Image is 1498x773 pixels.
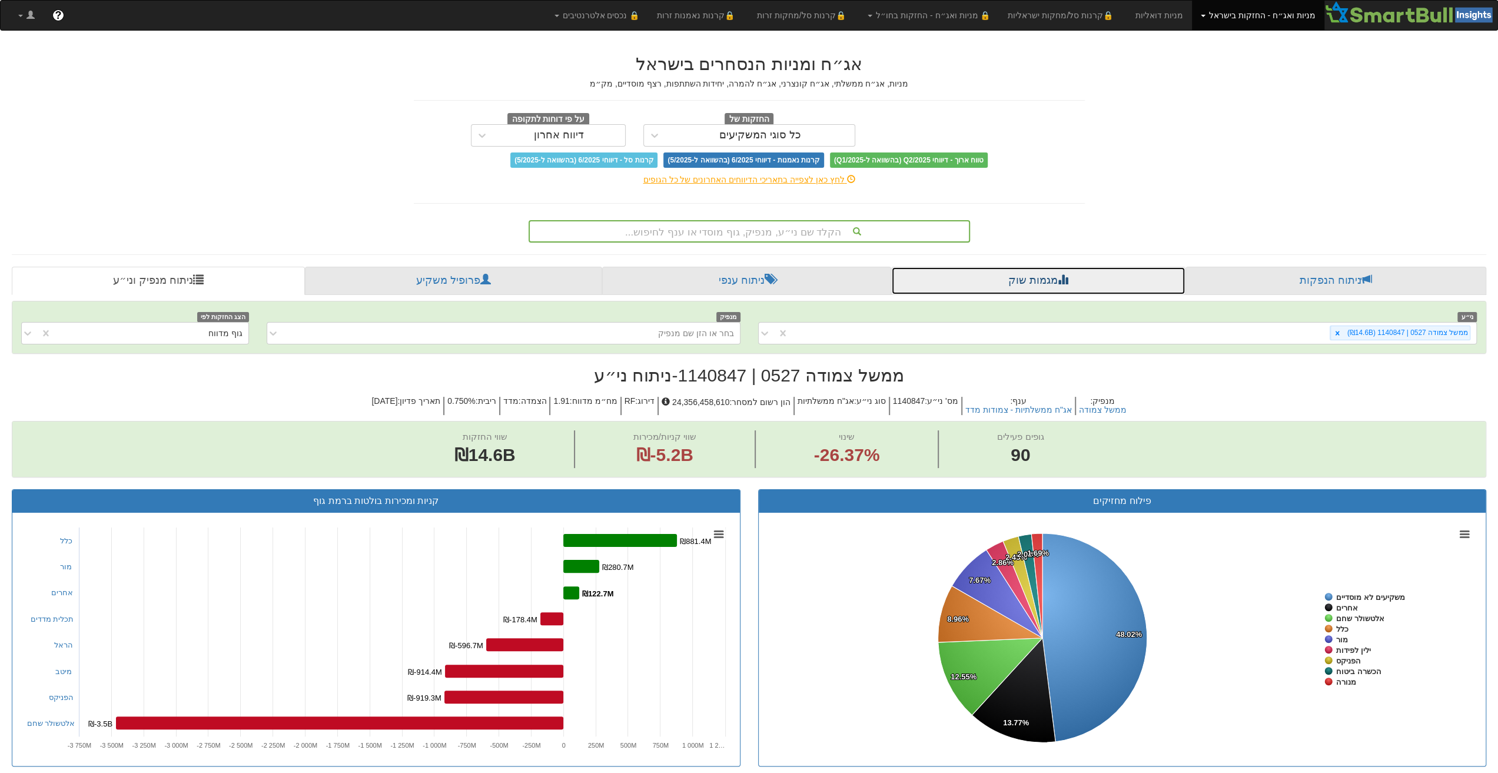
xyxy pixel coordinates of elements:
tspan: 2.02% [1017,550,1039,559]
h5: ריבית : 0.750% [443,397,499,415]
tspan: 13.77% [1003,718,1029,727]
a: מור [60,562,72,571]
tspan: -2 250M [261,742,284,749]
div: לחץ כאן לצפייה בתאריכי הדיווחים האחרונים של כל הגופים [405,174,1094,185]
div: הקלד שם ני״ע, מנפיק, גוף מוסדי או ענף לחיפוש... [530,221,969,241]
text: -250M [522,742,540,749]
a: מניות דואליות [1127,1,1192,30]
tspan: 48.02% [1116,630,1142,639]
tspan: מנורה [1336,678,1356,686]
a: ניתוח הנפקות [1185,267,1486,295]
a: 🔒קרנות נאמנות זרות [648,1,748,30]
tspan: מור [1336,635,1348,644]
tspan: -2 500M [229,742,253,749]
h3: קניות ומכירות בולטות ברמת גוף [21,496,731,506]
tspan: כלל [1336,625,1348,633]
h5: מניות, אג״ח ממשלתי, אג״ח קונצרני, אג״ח להמרה, יחידות השתתפות, רצף מוסדיים, מק״מ [414,79,1085,88]
div: דיווח אחרון [534,130,584,141]
img: Smartbull [1324,1,1497,24]
tspan: ₪-914.4M [408,668,442,676]
h3: פילוח מחזיקים [768,496,1477,506]
div: ממשל צמודה 0527 | 1140847 (₪14.6B) [1344,326,1470,340]
tspan: -3 750M [67,742,91,749]
tspan: -2 750M [197,742,220,749]
a: ניתוח מנפיק וני״ע [12,267,305,295]
tspan: -1 000M [423,742,446,749]
button: ממשל צמודה [1079,406,1127,414]
a: מגמות שוק [891,267,1185,295]
tspan: 8.96% [947,615,969,623]
span: ני״ע [1457,312,1477,322]
tspan: -1 750M [325,742,349,749]
tspan: ₪-3.5B [88,719,112,728]
a: 🔒קרנות סל/מחקות ישראליות [999,1,1126,30]
span: קרנות סל - דיווחי 6/2025 (בהשוואה ל-5/2025) [510,152,657,168]
h5: מח״מ מדווח : 1.91 [549,397,620,415]
tspan: משקיעים לא מוסדיים [1336,593,1404,602]
a: מניות ואג״ח - החזקות בישראל [1192,1,1324,30]
text: 750M [652,742,669,749]
tspan: ₪122.7M [582,589,613,598]
a: 🔒 מניות ואג״ח - החזקות בחו״ל [859,1,999,30]
a: כלל [60,536,72,545]
span: 90 [997,443,1044,468]
span: קרנות נאמנות - דיווחי 6/2025 (בהשוואה ל-5/2025) [663,152,823,168]
h5: הון רשום למסחר : 24,356,458,610 [657,397,793,415]
text: 0 [562,742,565,749]
tspan: -3 500M [99,742,123,749]
tspan: 12.55% [951,672,977,681]
span: -26.37% [814,443,880,468]
span: שווי קניות/מכירות [633,432,696,442]
text: 250M [587,742,604,749]
a: 🔒קרנות סל/מחקות זרות [748,1,859,30]
a: ? [44,1,73,30]
tspan: ₪-596.7M [449,641,483,650]
span: ? [55,9,61,21]
h5: ענף : [961,397,1075,415]
h5: תאריך פדיון : [DATE] [368,397,443,415]
h5: דירוג : RF [620,397,658,415]
tspan: 2.86% [992,558,1014,567]
a: אלטשולר שחם [27,719,75,728]
a: תכלית מדדים [31,615,74,623]
span: שינוי [839,432,855,442]
tspan: 7.67% [969,576,991,585]
span: גופים פעילים [997,432,1044,442]
tspan: -1 250M [390,742,414,749]
tspan: אלטשולר שחם [1336,614,1384,623]
div: גוף מדווח [208,327,243,339]
tspan: 1 2… [709,742,725,749]
text: -750M [457,742,476,749]
div: בחר או הזן שם מנפיק [658,327,734,339]
h5: סוג ני״ע : אג"ח ממשלתיות [793,397,889,415]
a: הראל [54,641,73,649]
tspan: -3 250M [132,742,155,749]
h5: מס' ני״ע : 1140847 [889,397,961,415]
h5: מנפיק : [1075,397,1130,415]
h2: ממשל צמודה 0527 | 1140847 - ניתוח ני״ע [12,366,1486,385]
span: החזקות של [725,113,774,126]
text: 500M [620,742,636,749]
span: ₪14.6B [454,445,516,465]
tspan: 1.69% [1027,549,1049,558]
tspan: הכשרה ביטוח [1336,667,1381,676]
tspan: ₪-919.3M [407,694,441,702]
a: פרופיל משקיע [305,267,602,295]
div: כל סוגי המשקיעים [719,130,801,141]
button: אג"ח ממשלתיות - צמודות מדד [965,406,1072,414]
tspan: 1 000M [682,742,703,749]
a: ניתוח ענפי [602,267,891,295]
a: מיטב [55,667,72,676]
span: שווי החזקות [463,432,507,442]
tspan: הפניקס [1336,656,1361,665]
span: הצג החזקות לפי [197,312,249,322]
span: מנפיק [716,312,740,322]
tspan: -2 000M [293,742,317,749]
span: על פי דוחות לתקופה [507,113,589,126]
h2: אג״ח ומניות הנסחרים בישראל [414,54,1085,74]
span: טווח ארוך - דיווחי Q2/2025 (בהשוואה ל-Q1/2025) [830,152,988,168]
tspan: 2.45% [1005,553,1027,562]
h5: הצמדה : מדד [499,397,550,415]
